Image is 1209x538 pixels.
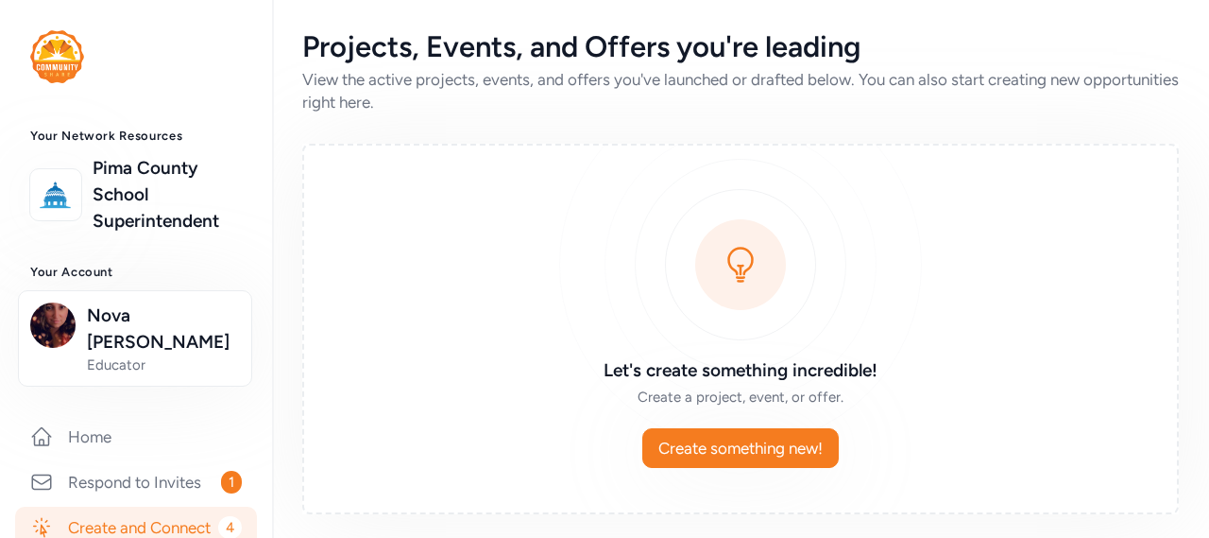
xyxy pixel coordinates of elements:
h3: Your Account [30,265,242,280]
span: Nova [PERSON_NAME] [87,303,240,356]
h3: Let's create something incredible! [468,357,1013,384]
img: logo [35,174,77,216]
span: Educator [87,356,240,374]
div: View the active projects, events, and offers you've launched or drafted below. You can also start... [302,68,1179,113]
div: Projects, Events, and Offers you're leading [302,30,1179,64]
img: logo [30,30,84,83]
a: Pima County School Superintendent [93,155,242,234]
a: Home [15,416,257,458]
div: Create a project, event, or offer. [468,388,1013,407]
span: 1 [221,471,242,494]
h3: Your Network Resources [30,129,242,144]
a: Respond to Invites1 [15,461,257,503]
span: Create something new! [658,437,823,460]
button: Nova [PERSON_NAME]Educator [18,290,252,387]
button: Create something new! [642,428,839,468]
